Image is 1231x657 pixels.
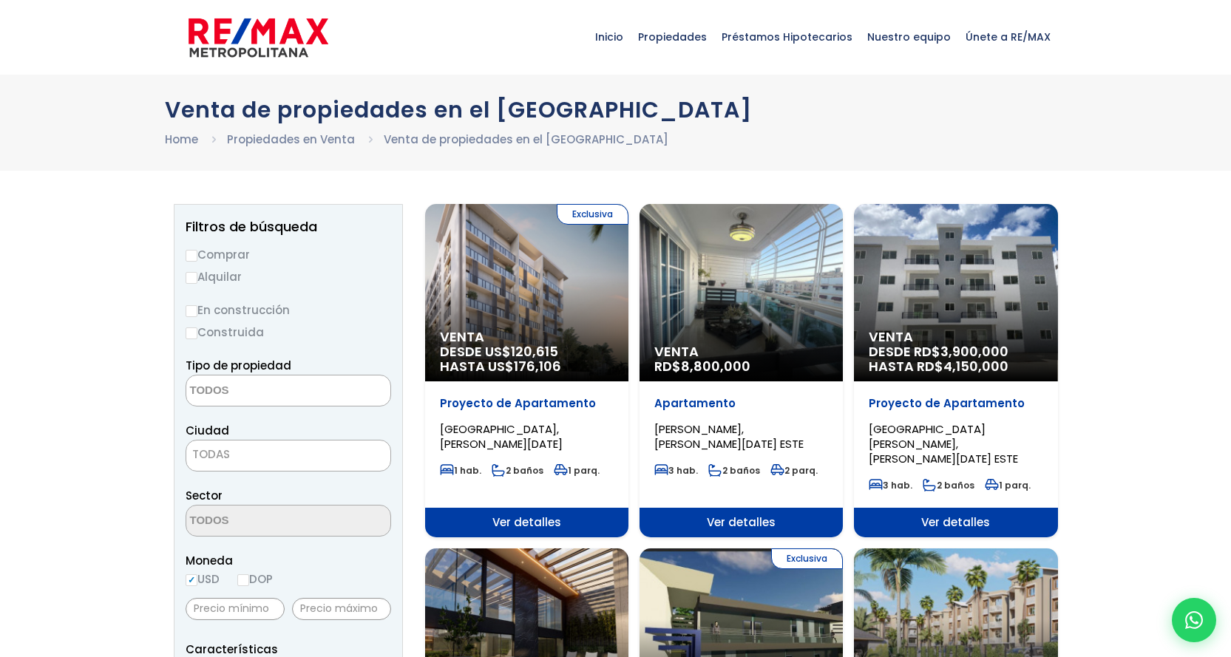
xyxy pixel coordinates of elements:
[440,344,614,374] span: DESDE US$
[869,479,912,491] span: 3 hab.
[440,359,614,374] span: HASTA US$
[186,488,223,503] span: Sector
[186,375,330,407] textarea: Search
[189,16,328,60] img: remax-metropolitana-logo
[384,130,668,149] li: Venta de propiedades en el [GEOGRAPHIC_DATA]
[654,421,804,452] span: [PERSON_NAME], [PERSON_NAME][DATE] ESTE
[186,250,197,262] input: Comprar
[943,357,1008,375] span: 4,150,000
[440,464,481,477] span: 1 hab.
[186,272,197,284] input: Alquilar
[640,508,843,537] span: Ver detalles
[186,305,197,317] input: En construcción
[192,446,230,462] span: TODAS
[492,464,543,477] span: 2 baños
[165,97,1067,123] h1: Venta de propiedades en el [GEOGRAPHIC_DATA]
[186,440,391,472] span: TODAS
[869,396,1042,411] p: Proyecto de Apartamento
[869,421,1018,466] span: [GEOGRAPHIC_DATA][PERSON_NAME], [PERSON_NAME][DATE] ESTE
[869,344,1042,374] span: DESDE RD$
[425,508,628,537] span: Ver detalles
[440,396,614,411] p: Proyecto de Apartamento
[771,548,843,569] span: Exclusiva
[554,464,600,477] span: 1 parq.
[708,464,760,477] span: 2 baños
[958,15,1058,59] span: Únete a RE/MAX
[186,551,391,570] span: Moneda
[186,423,229,438] span: Ciudad
[654,464,698,477] span: 3 hab.
[557,204,628,225] span: Exclusiva
[654,357,750,375] span: RD$
[237,570,273,588] label: DOP
[186,598,285,620] input: Precio mínimo
[854,204,1057,537] a: Venta DESDE RD$3,900,000 HASTA RD$4,150,000 Proyecto de Apartamento [GEOGRAPHIC_DATA][PERSON_NAME...
[514,357,561,375] span: 176,106
[631,15,714,59] span: Propiedades
[186,301,391,319] label: En construcción
[985,479,1031,491] span: 1 parq.
[654,344,828,359] span: Venta
[292,598,391,620] input: Precio máximo
[186,219,391,234] h2: Filtros de búsqueda
[440,421,563,452] span: [GEOGRAPHIC_DATA], [PERSON_NAME][DATE]
[923,479,974,491] span: 2 baños
[186,444,390,465] span: TODAS
[869,330,1042,344] span: Venta
[654,396,828,411] p: Apartamento
[714,15,860,59] span: Préstamos Hipotecarios
[440,330,614,344] span: Venta
[511,342,558,361] span: 120,615
[186,268,391,286] label: Alquilar
[640,204,843,537] a: Venta RD$8,800,000 Apartamento [PERSON_NAME], [PERSON_NAME][DATE] ESTE 3 hab. 2 baños 2 parq. Ver...
[186,358,291,373] span: Tipo de propiedad
[186,505,330,537] textarea: Search
[588,15,631,59] span: Inicio
[186,245,391,264] label: Comprar
[869,359,1042,374] span: HASTA RD$
[227,132,355,147] a: Propiedades en Venta
[681,357,750,375] span: 8,800,000
[940,342,1008,361] span: 3,900,000
[186,574,197,586] input: USD
[186,323,391,341] label: Construida
[770,464,818,477] span: 2 parq.
[237,574,249,586] input: DOP
[425,204,628,537] a: Exclusiva Venta DESDE US$120,615 HASTA US$176,106 Proyecto de Apartamento [GEOGRAPHIC_DATA], [PER...
[186,570,220,588] label: USD
[854,508,1057,537] span: Ver detalles
[165,132,198,147] a: Home
[186,327,197,339] input: Construida
[860,15,958,59] span: Nuestro equipo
